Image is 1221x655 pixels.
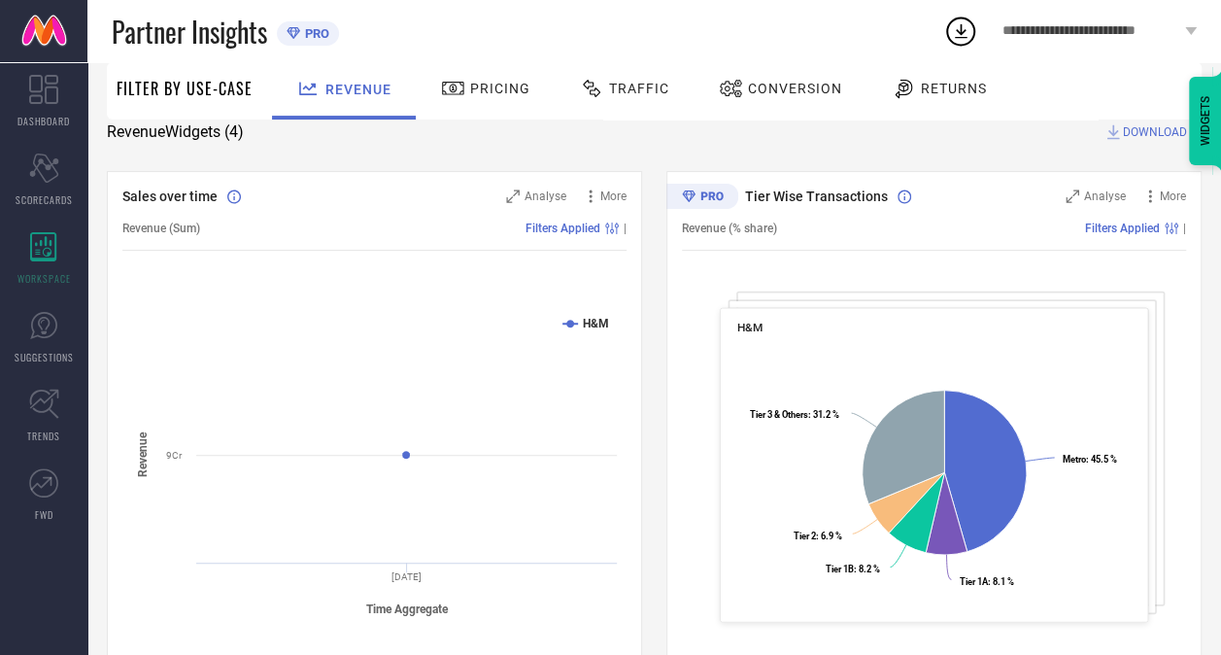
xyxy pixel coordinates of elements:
[1063,454,1086,465] tspan: Metro
[737,321,763,334] span: H&M
[526,222,600,235] span: Filters Applied
[166,450,183,461] text: 9Cr
[27,429,60,443] span: TRENDS
[682,222,777,235] span: Revenue (% share)
[1084,190,1126,203] span: Analyse
[15,350,74,364] span: SUGGESTIONS
[136,431,150,477] tspan: Revenue
[1183,222,1186,235] span: |
[300,26,329,41] span: PRO
[325,82,391,97] span: Revenue
[1123,122,1187,142] span: DOWNLOAD
[609,81,669,96] span: Traffic
[745,189,888,204] span: Tier Wise Transactions
[117,77,253,100] span: Filter By Use-Case
[750,409,808,420] tspan: Tier 3 & Others
[583,317,609,330] text: H&M
[107,122,244,142] span: Revenue Widgets ( 4 )
[525,190,566,203] span: Analyse
[17,271,71,286] span: WORKSPACE
[17,114,70,128] span: DASHBOARD
[122,189,218,204] span: Sales over time
[366,603,449,616] tspan: Time Aggregate
[112,12,267,52] span: Partner Insights
[624,222,627,235] span: |
[826,564,880,574] text: : 8.2 %
[16,192,73,207] span: SCORECARDS
[750,409,839,420] text: : 31.2 %
[959,575,988,586] tspan: Tier 1A
[1066,190,1079,203] svg: Zoom
[35,507,53,522] span: FWD
[826,564,854,574] tspan: Tier 1B
[391,571,422,582] text: [DATE]
[921,81,987,96] span: Returns
[794,531,816,541] tspan: Tier 2
[666,184,738,213] div: Premium
[1063,454,1117,465] text: : 45.5 %
[1160,190,1186,203] span: More
[748,81,842,96] span: Conversion
[506,190,520,203] svg: Zoom
[943,14,978,49] div: Open download list
[600,190,627,203] span: More
[1085,222,1160,235] span: Filters Applied
[959,575,1013,586] text: : 8.1 %
[794,531,842,541] text: : 6.9 %
[122,222,200,235] span: Revenue (Sum)
[470,81,530,96] span: Pricing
